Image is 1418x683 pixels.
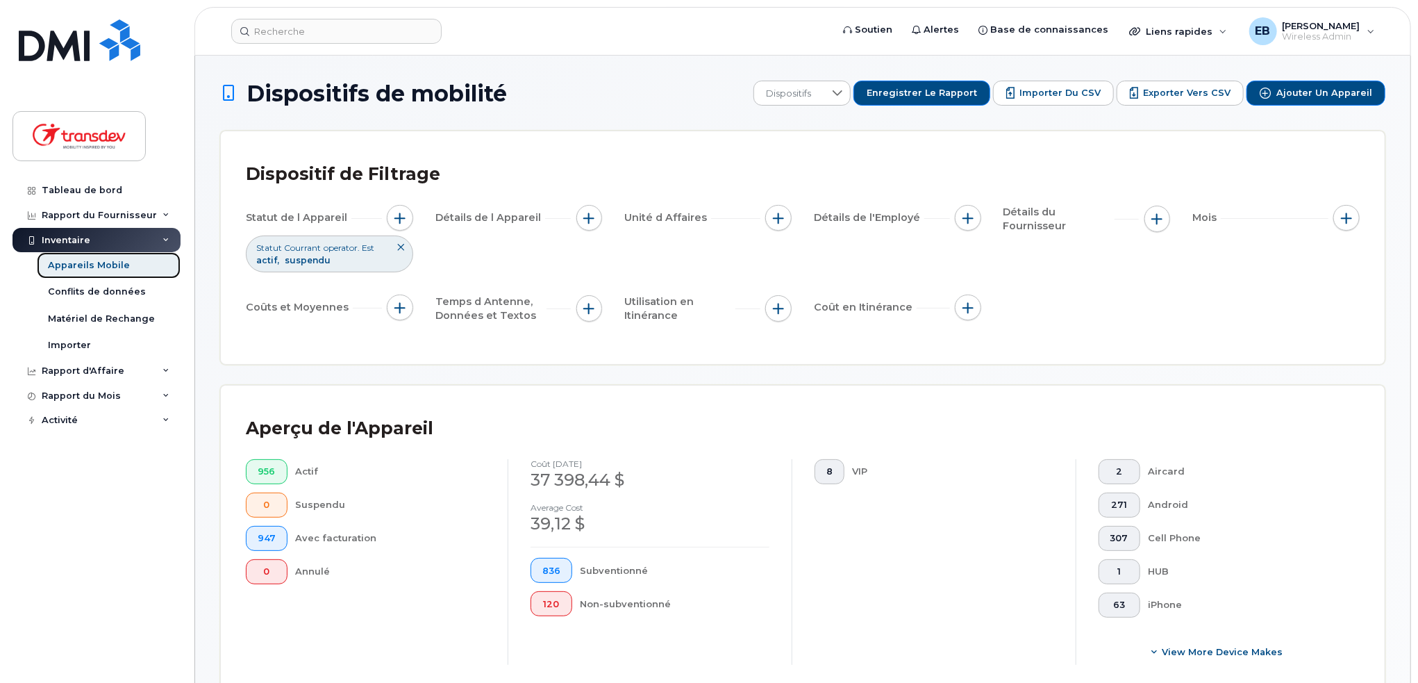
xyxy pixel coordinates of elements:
[1099,593,1140,618] button: 63
[1110,566,1128,577] span: 1
[1143,87,1231,99] span: Exporter vers CSV
[247,81,507,106] span: Dispositifs de mobilité
[258,566,276,577] span: 0
[1162,645,1283,659] span: View More Device Makes
[1110,600,1128,611] span: 63
[296,459,486,484] div: Actif
[542,599,560,610] span: 120
[1117,81,1244,106] button: Exporter vers CSV
[1099,459,1140,484] button: 2
[1192,211,1221,225] span: Mois
[1099,559,1140,584] button: 1
[435,211,545,225] span: Détails de l Appareil
[1246,81,1385,106] button: Ajouter un appareil
[246,493,287,518] button: 0
[1149,493,1338,518] div: Android
[531,503,769,512] h4: Average cost
[258,500,276,511] span: 0
[1110,533,1128,544] span: 307
[1149,526,1338,551] div: Cell Phone
[296,559,486,584] div: Annulé
[814,211,924,225] span: Détails de l'Employé
[1149,559,1338,584] div: HUB
[246,411,433,447] div: Aperçu de l'Appareil
[1099,526,1140,551] button: 307
[624,295,735,323] span: Utilisation en Itinérance
[246,211,351,225] span: Statut de l Appareil
[853,459,1054,484] div: VIP
[258,466,276,477] span: 956
[993,81,1114,106] button: Importer du CSV
[624,211,711,225] span: Unité d Affaires
[581,591,770,616] div: Non-subventionné
[531,558,572,583] button: 836
[1019,87,1101,99] span: Importer du CSV
[1149,459,1338,484] div: Aircard
[1276,87,1372,99] span: Ajouter un appareil
[246,300,353,315] span: Coûts et Moyennes
[814,300,917,315] span: Coût en Itinérance
[1099,493,1140,518] button: 271
[754,81,824,106] span: Dispositifs
[815,459,844,484] button: 8
[246,559,287,584] button: 0
[1149,593,1338,618] div: iPhone
[826,466,833,477] span: 8
[1110,466,1128,477] span: 2
[531,468,769,492] div: 37 398,44 $
[1099,640,1337,665] button: View More Device Makes
[285,255,331,265] span: suspendu
[531,459,769,468] h4: coût [DATE]
[258,533,276,544] span: 947
[853,81,990,106] button: Enregistrer le rapport
[542,566,560,577] span: 836
[1110,500,1128,511] span: 271
[296,493,486,518] div: Suspendu
[324,242,374,254] span: operator. Est
[581,558,770,583] div: Subventionné
[256,255,281,265] span: actif
[246,459,287,484] button: 956
[296,526,486,551] div: Avec facturation
[867,87,977,99] span: Enregistrer le rapport
[246,526,287,551] button: 947
[1003,205,1115,233] span: Détails du Fournisseur
[531,591,572,616] button: 120
[246,156,440,192] div: Dispositif de Filtrage
[531,512,769,536] div: 39,12 $
[435,295,547,323] span: Temps d Antenne, Données et Textos
[256,242,321,254] span: Statut Courrant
